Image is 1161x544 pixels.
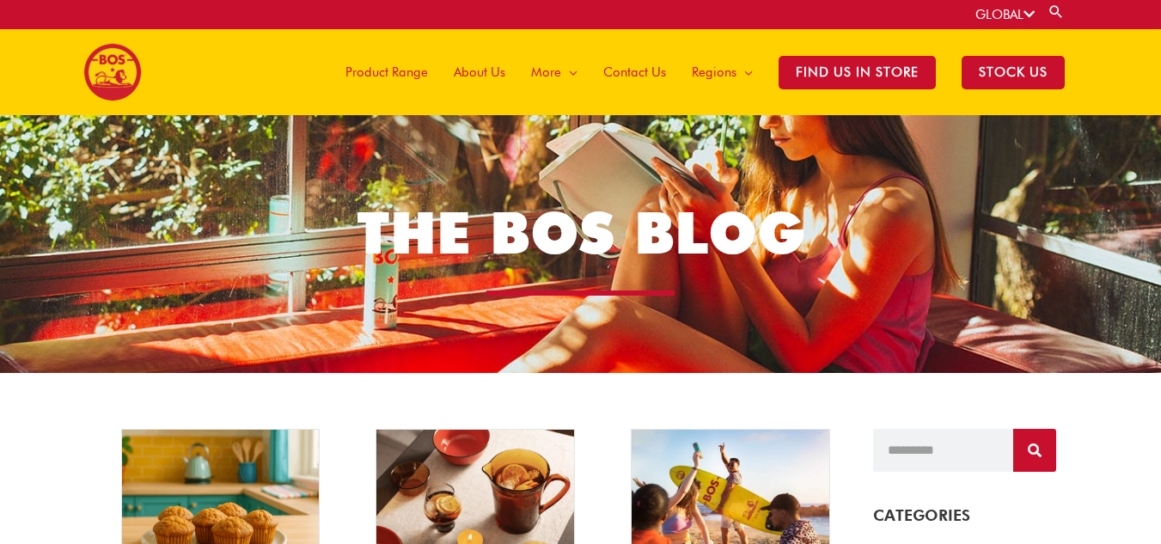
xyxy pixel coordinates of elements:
h1: THE BOS BLOG [109,193,1052,273]
span: Contact Us [603,46,666,98]
h4: CATEGORIES [873,506,1056,525]
span: Find Us in Store [779,56,936,89]
button: Search [1013,429,1056,472]
nav: Site Navigation [320,29,1078,115]
a: Regions [679,29,766,115]
span: More [531,46,561,98]
span: Regions [692,46,736,98]
a: Contact Us [590,29,679,115]
a: Search button [1048,3,1065,20]
a: Product Range [333,29,441,115]
a: STOCK US [949,29,1078,115]
span: About Us [454,46,505,98]
img: BOS logo finals-200px [83,43,142,101]
span: STOCK US [962,56,1065,89]
span: Product Range [345,46,428,98]
a: More [518,29,590,115]
a: GLOBAL [975,7,1035,22]
a: Find Us in Store [766,29,949,115]
a: About Us [441,29,518,115]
